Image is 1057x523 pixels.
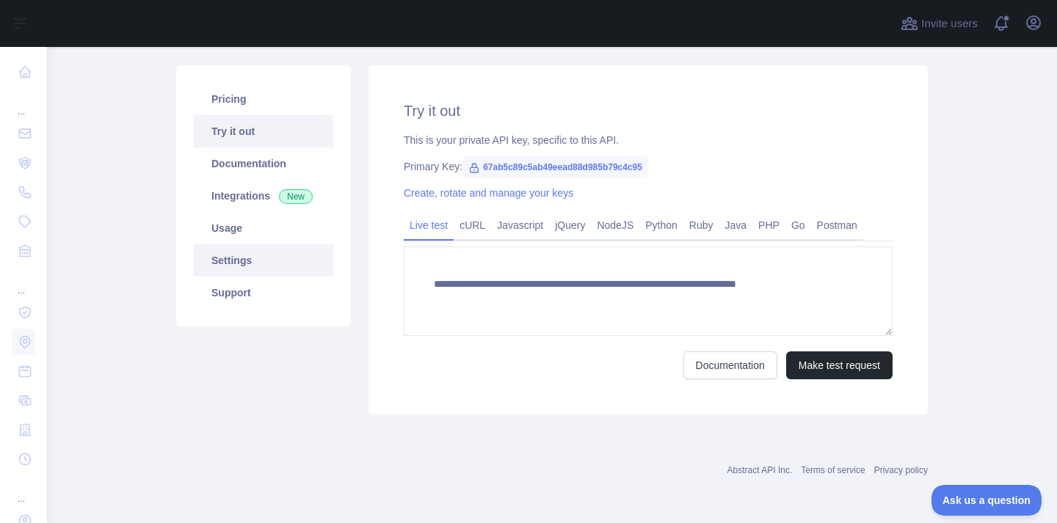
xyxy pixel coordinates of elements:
[591,213,639,237] a: NodeJS
[874,465,928,475] a: Privacy policy
[786,351,893,379] button: Make test request
[404,187,573,199] a: Create, rotate and manage your keys
[194,115,333,147] a: Try it out
[194,244,333,277] a: Settings
[462,156,648,178] span: 67ab5c89c5ab49eead88d985b79c4c95
[549,213,591,237] a: jQuery
[811,213,863,237] a: Postman
[785,213,811,237] a: Go
[639,213,683,237] a: Python
[921,15,978,32] span: Invite users
[752,213,785,237] a: PHP
[12,475,35,505] div: ...
[898,12,981,35] button: Invite users
[801,465,865,475] a: Terms of service
[194,147,333,180] a: Documentation
[404,213,454,237] a: Live test
[194,83,333,115] a: Pricing
[931,485,1042,516] iframe: Toggle Customer Support
[279,189,313,204] span: New
[491,213,549,237] a: Javascript
[454,213,491,237] a: cURL
[12,88,35,117] div: ...
[683,213,719,237] a: Ruby
[404,159,893,174] div: Primary Key:
[194,180,333,212] a: Integrations New
[404,133,893,147] div: This is your private API key, specific to this API.
[404,100,893,121] h2: Try it out
[12,267,35,296] div: ...
[727,465,793,475] a: Abstract API Inc.
[194,212,333,244] a: Usage
[194,277,333,309] a: Support
[683,351,777,379] a: Documentation
[719,213,753,237] a: Java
